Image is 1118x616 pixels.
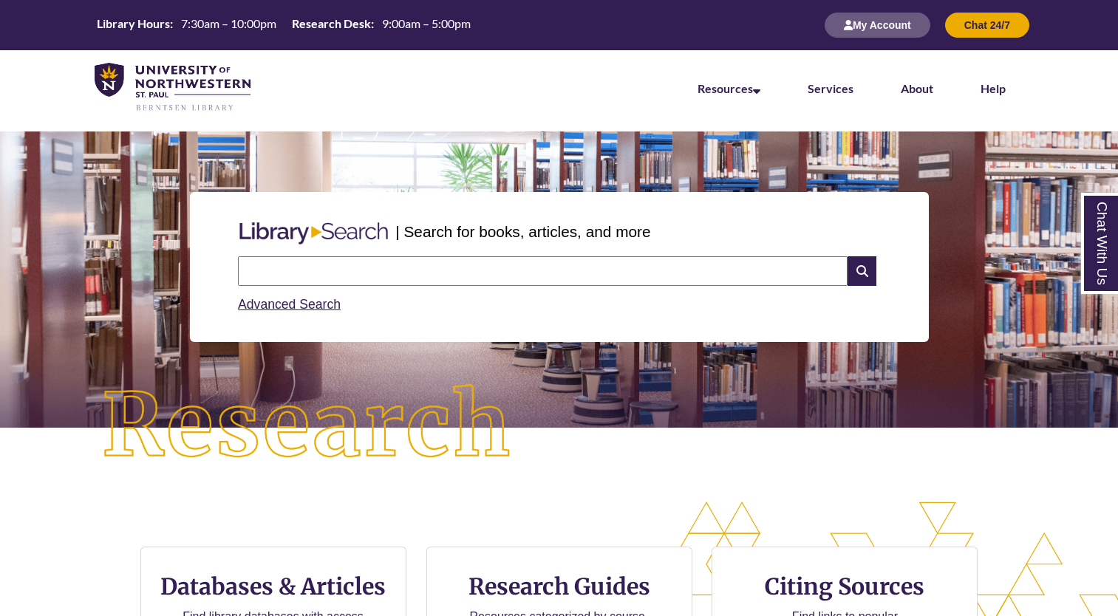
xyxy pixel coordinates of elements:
[945,18,1029,31] a: Chat 24/7
[901,81,933,95] a: About
[945,13,1029,38] button: Chat 24/7
[808,81,853,95] a: Services
[91,16,477,34] table: Hours Today
[755,572,935,600] h3: Citing Sources
[181,16,276,30] span: 7:30am – 10:00pm
[439,572,680,600] h3: Research Guides
[395,220,650,243] p: | Search for books, articles, and more
[825,18,930,31] a: My Account
[698,81,760,95] a: Resources
[153,572,394,600] h3: Databases & Articles
[95,63,250,112] img: UNWSP Library Logo
[238,297,341,312] a: Advanced Search
[848,256,876,286] i: Search
[286,16,376,32] th: Research Desk:
[825,13,930,38] button: My Account
[91,16,175,32] th: Library Hours:
[981,81,1006,95] a: Help
[232,216,395,250] img: Libary Search
[56,339,559,514] img: Research
[91,16,477,35] a: Hours Today
[382,16,471,30] span: 9:00am – 5:00pm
